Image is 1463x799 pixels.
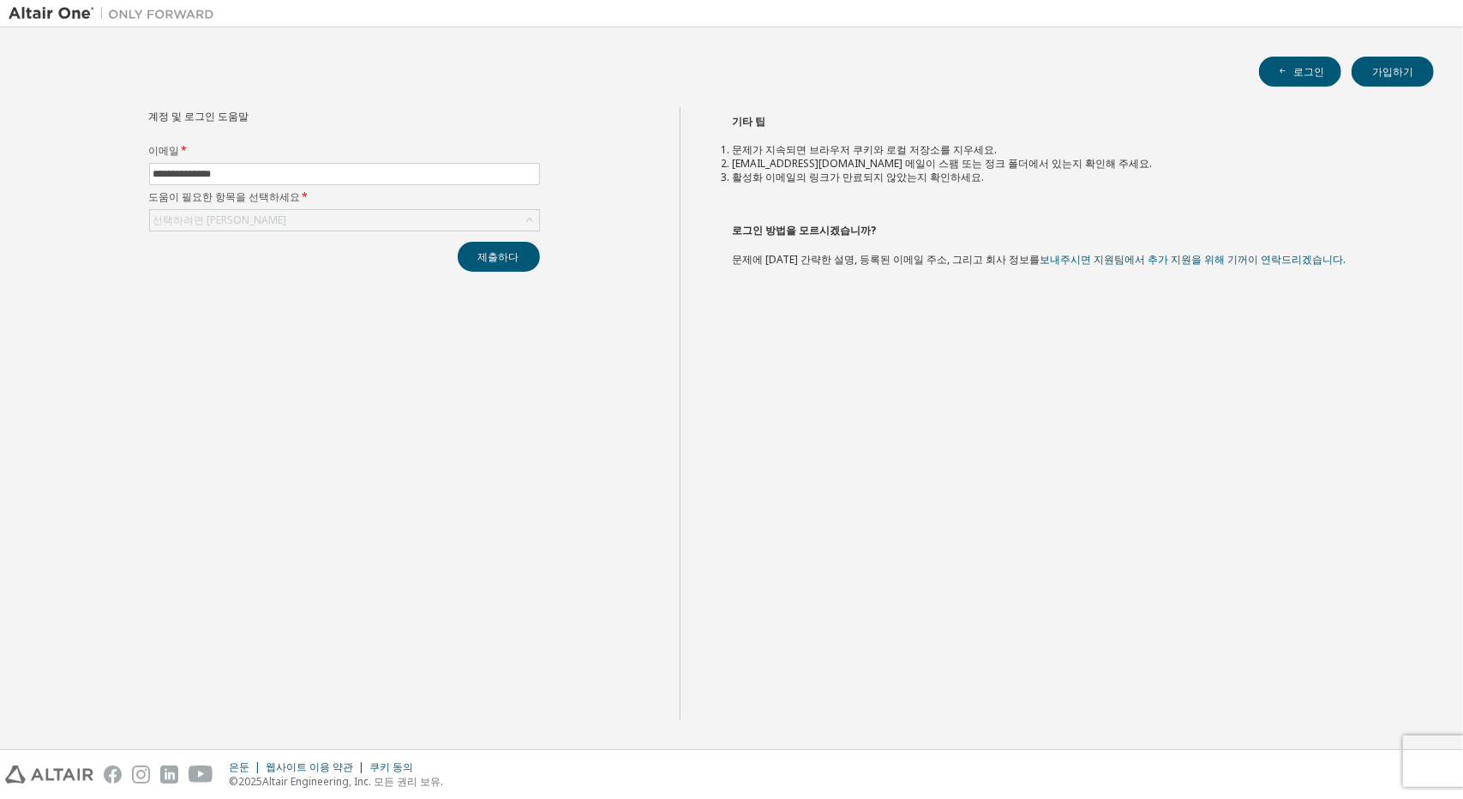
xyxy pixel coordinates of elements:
font: 로그인 [1293,64,1324,79]
font: 로그인 방법을 모르시겠습니까? [732,223,876,237]
button: 제출하다 [458,242,540,272]
div: 선택하려면 [PERSON_NAME] [150,210,539,231]
font: 쿠키 동의 [369,760,413,774]
font: 이메일 [149,143,180,158]
font: 은둔 [229,760,249,774]
font: 선택하려면 [PERSON_NAME] [153,213,287,227]
img: linkedin.svg [160,766,178,784]
a: 보내주시면 지원팀에서 추가 지원을 위해 기꺼이 연락드리겠습니다. [1040,252,1346,267]
font: Altair Engineering, Inc. 모든 권리 보유. [262,774,443,789]
button: 로그인 [1259,57,1341,87]
font: 문제가 지속되면 브라우저 쿠키와 로컬 저장소를 지우세요. [732,142,997,157]
button: 가입하기 [1352,57,1434,87]
font: 계정 및 로그인 도움말 [149,109,249,123]
font: 문제에 [DATE] 간략한 설명, 등록된 이메일 주소, 그리고 회사 정보를 [732,252,1040,267]
font: 웹사이트 이용 약관 [266,760,353,774]
font: 가입하기 [1372,64,1413,79]
font: 도움이 필요한 항목을 선택하세요 [149,189,301,204]
font: 기타 팁 [732,114,765,129]
img: 알타이르 원 [9,5,223,22]
font: [EMAIL_ADDRESS][DOMAIN_NAME] 메일이 스팸 또는 정크 폴더에서 있는지 확인해 주세요. [732,156,1152,171]
font: 2025 [238,774,262,789]
img: facebook.svg [104,766,122,784]
font: © [229,774,238,789]
img: youtube.svg [189,766,213,784]
img: instagram.svg [132,766,150,784]
font: 제출하다 [478,249,519,264]
font: 활성화 이메일의 링크가 만료되지 않았는지 확인하세요. [732,170,984,184]
img: altair_logo.svg [5,766,93,784]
